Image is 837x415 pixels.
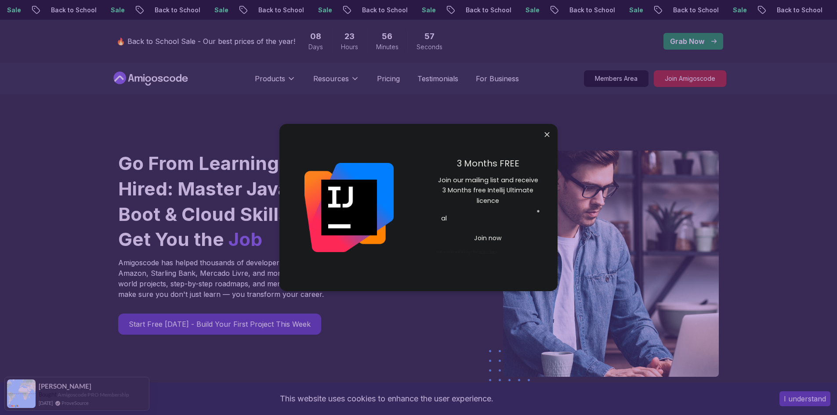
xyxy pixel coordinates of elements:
[353,6,413,14] p: Back to School
[654,70,726,87] a: Join Amigoscode
[584,71,648,87] p: Members Area
[310,30,321,43] span: 8 Days
[101,6,130,14] p: Sale
[39,399,53,407] span: [DATE]
[116,36,295,47] p: 🔥 Back to School Sale - Our best prices of the year!
[664,6,724,14] p: Back to School
[228,228,262,250] span: Job
[145,6,205,14] p: Back to School
[768,6,827,14] p: Back to School
[344,30,355,43] span: 23 Hours
[62,399,89,407] a: ProveSource
[313,73,349,84] p: Resources
[205,6,233,14] p: Sale
[39,383,91,390] span: [PERSON_NAME]
[118,151,360,252] h1: Go From Learning to Hired: Master Java, Spring Boot & Cloud Skills That Get You the
[503,151,719,377] img: hero
[118,314,321,335] a: Start Free [DATE] - Build Your First Project This Week
[476,73,519,84] a: For Business
[560,6,620,14] p: Back to School
[516,6,544,14] p: Sale
[39,391,57,398] span: Bought
[779,391,830,406] button: Accept cookies
[7,379,36,408] img: provesource social proof notification image
[413,6,441,14] p: Sale
[309,6,337,14] p: Sale
[424,30,435,43] span: 57 Seconds
[341,43,358,51] span: Hours
[313,73,359,91] button: Resources
[417,43,442,51] span: Seconds
[620,6,648,14] p: Sale
[118,257,329,300] p: Amigoscode has helped thousands of developers land roles at Amazon, Starling Bank, Mercado Livre,...
[7,389,766,408] div: This website uses cookies to enhance the user experience.
[670,36,704,47] p: Grab Now
[654,71,726,87] p: Join Amigoscode
[249,6,309,14] p: Back to School
[584,70,649,87] a: Members Area
[382,30,392,43] span: 56 Minutes
[42,6,101,14] p: Back to School
[457,6,516,14] p: Back to School
[308,43,323,51] span: Days
[58,391,129,398] a: Amigoscode PRO Membership
[724,6,752,14] p: Sale
[376,43,399,51] span: Minutes
[255,73,285,84] p: Products
[417,73,458,84] a: Testimonials
[255,73,296,91] button: Products
[377,73,400,84] a: Pricing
